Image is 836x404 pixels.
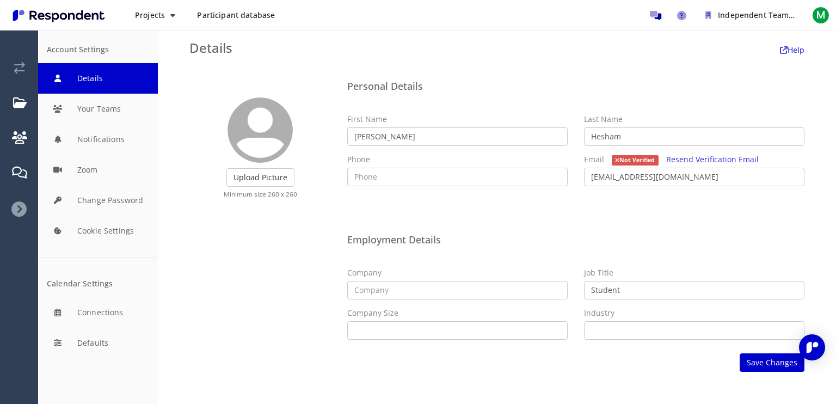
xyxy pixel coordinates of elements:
p: Minimum size 260 x 260 [195,189,325,199]
label: Phone [347,154,370,165]
h4: Employment Details [347,235,804,246]
button: Details [38,63,158,94]
label: Job Title [584,267,613,278]
input: Job Title [584,281,804,299]
a: Resend Verification Email [666,154,759,164]
span: Email [584,154,604,164]
img: user_avatar_128.png [228,97,293,163]
button: Save Changes [740,353,804,372]
label: Last Name [584,114,623,125]
button: Change Password [38,185,158,216]
span: Details [189,39,232,57]
button: Cookie Settings [38,216,158,246]
button: Your Teams [38,94,158,124]
label: Company [347,267,382,278]
div: Calendar Settings [47,279,149,289]
div: Account Settings [47,45,149,54]
button: M [810,5,832,25]
label: First Name [347,114,387,125]
button: Zoom [38,155,158,185]
input: Phone [347,168,568,186]
input: Email [584,168,804,186]
button: Independent Team [697,5,806,25]
span: Participant database [197,10,275,20]
input: Last Name [584,127,804,146]
button: Defaults [38,328,158,358]
span: Independent Team [718,10,795,20]
a: Participant database [188,5,284,25]
a: Help [780,45,804,55]
a: Message participants [644,4,666,26]
label: Industry [584,308,614,319]
label: Company Size [347,308,398,319]
button: Notifications [38,124,158,155]
button: Projects [126,5,184,25]
h4: Personal Details [347,81,804,92]
span: M [812,7,829,24]
span: Not Verified [612,155,659,166]
a: Help and support [671,4,692,26]
label: Upload Picture [226,168,294,187]
button: Connections [38,297,158,328]
input: Company [347,281,568,299]
span: Projects [135,10,165,20]
img: Respondent [9,7,109,25]
input: First Name [347,127,568,146]
div: Open Intercom Messenger [799,334,825,360]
